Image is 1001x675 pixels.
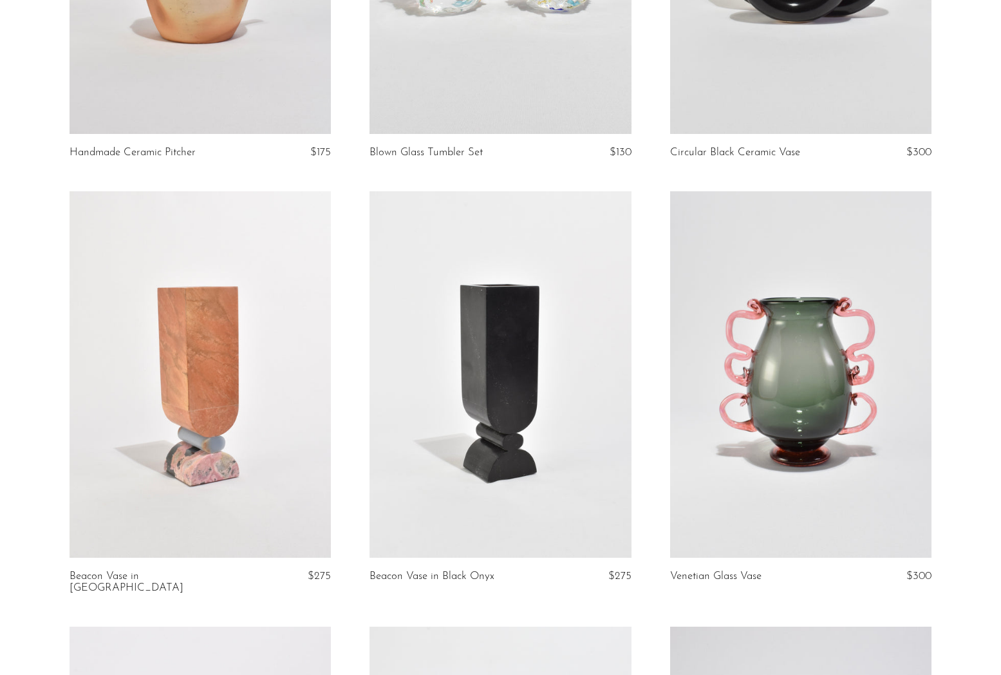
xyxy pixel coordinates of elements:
[670,571,762,582] a: Venetian Glass Vase
[670,147,800,158] a: Circular Black Ceramic Vase
[370,571,494,582] a: Beacon Vase in Black Onyx
[310,147,331,158] span: $175
[70,571,245,594] a: Beacon Vase in [GEOGRAPHIC_DATA]
[608,571,631,582] span: $275
[308,571,331,582] span: $275
[610,147,631,158] span: $130
[70,147,196,158] a: Handmade Ceramic Pitcher
[906,147,931,158] span: $300
[370,147,483,158] a: Blown Glass Tumbler Set
[906,571,931,582] span: $300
